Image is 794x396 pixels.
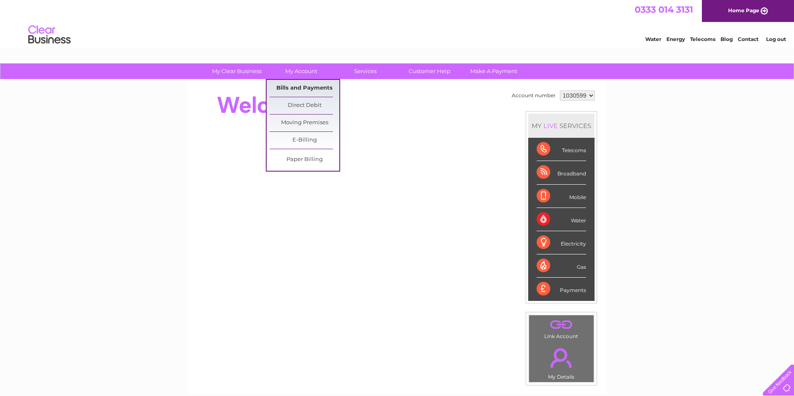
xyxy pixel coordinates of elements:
[270,132,339,149] a: E-Billing
[645,36,661,42] a: Water
[531,343,592,373] a: .
[529,315,594,341] td: Link Account
[635,4,693,15] a: 0333 014 3131
[529,341,594,382] td: My Details
[537,138,586,161] div: Telecoms
[270,80,339,97] a: Bills and Payments
[537,208,586,231] div: Water
[766,36,786,42] a: Log out
[202,63,272,79] a: My Clear Business
[266,63,336,79] a: My Account
[537,161,586,184] div: Broadband
[690,36,715,42] a: Telecoms
[198,5,597,41] div: Clear Business is a trading name of Verastar Limited (registered in [GEOGRAPHIC_DATA] No. 3667643...
[459,63,529,79] a: Make A Payment
[270,97,339,114] a: Direct Debit
[270,151,339,168] a: Paper Billing
[542,122,559,130] div: LIVE
[720,36,733,42] a: Blog
[537,185,586,208] div: Mobile
[330,63,400,79] a: Services
[666,36,685,42] a: Energy
[537,278,586,300] div: Payments
[537,254,586,278] div: Gas
[510,88,558,103] td: Account number
[738,36,759,42] a: Contact
[395,63,464,79] a: Customer Help
[531,317,592,332] a: .
[528,114,595,138] div: MY SERVICES
[270,115,339,131] a: Moving Premises
[537,231,586,254] div: Electricity
[28,22,71,48] img: logo.png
